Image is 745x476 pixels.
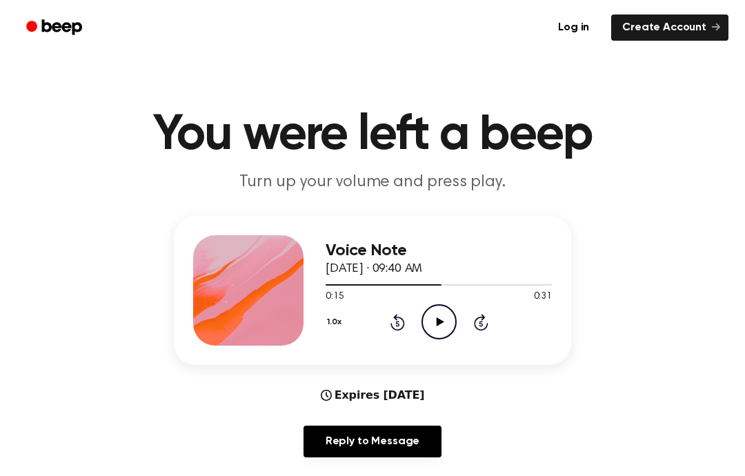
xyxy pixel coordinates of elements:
[326,263,422,275] span: [DATE] · 09:40 AM
[304,426,441,457] a: Reply to Message
[611,14,728,41] a: Create Account
[326,241,552,260] h3: Voice Note
[326,290,344,304] span: 0:15
[19,110,726,160] h1: You were left a beep
[544,12,603,43] a: Log in
[17,14,95,41] a: Beep
[534,290,552,304] span: 0:31
[321,387,425,404] div: Expires [DATE]
[326,310,346,334] button: 1.0x
[108,171,637,194] p: Turn up your volume and press play.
